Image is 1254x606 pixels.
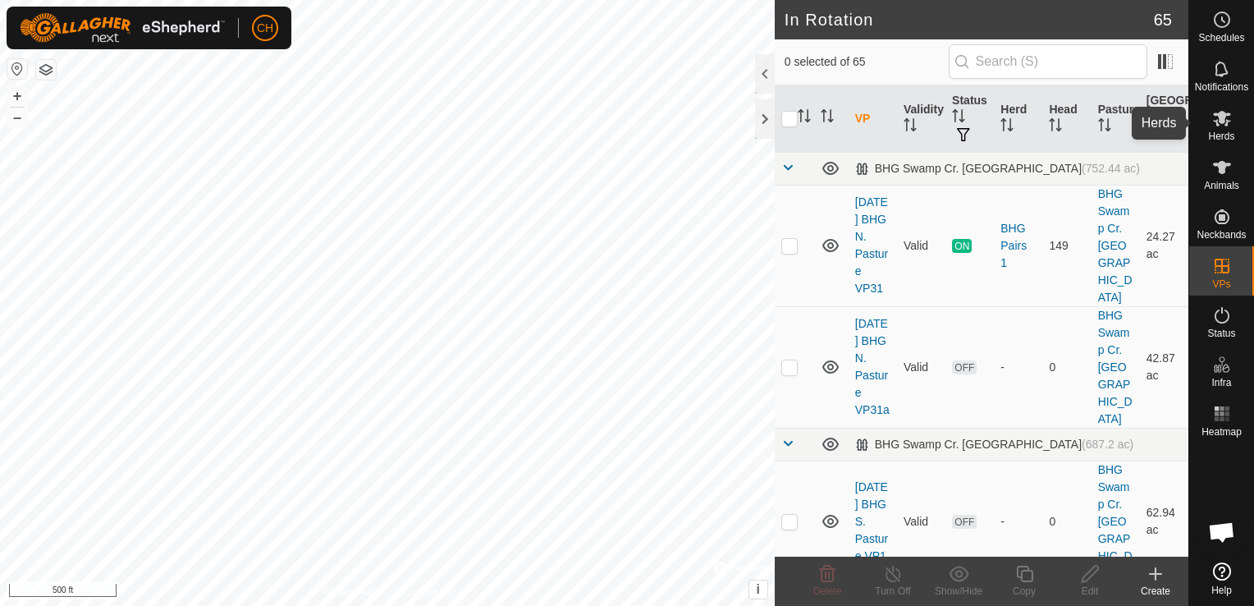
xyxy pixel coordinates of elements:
span: Heatmap [1201,427,1242,437]
th: [GEOGRAPHIC_DATA] Area [1140,85,1188,153]
a: BHG Swamp Cr. [GEOGRAPHIC_DATA] [1098,309,1133,425]
p-sorticon: Activate to sort [1000,121,1014,134]
th: Herd [994,85,1042,153]
h2: In Rotation [785,10,1154,30]
button: – [7,108,27,127]
a: BHG Swamp Cr. [GEOGRAPHIC_DATA] [1098,187,1133,304]
div: Copy [991,584,1057,599]
div: - [1000,359,1036,376]
div: Edit [1057,584,1123,599]
td: 42.87 ac [1140,306,1188,428]
span: 0 selected of 65 [785,53,949,71]
div: BHG Pairs 1 [1000,220,1036,272]
div: BHG Swamp Cr. [GEOGRAPHIC_DATA] [855,162,1140,176]
a: BHG Swamp Cr. [GEOGRAPHIC_DATA] [1098,463,1133,580]
td: 62.94 ac [1140,461,1188,582]
button: Reset Map [7,59,27,79]
span: CH [257,20,273,37]
span: (752.44 ac) [1082,162,1140,175]
td: Valid [897,306,945,428]
div: Create [1123,584,1188,599]
a: Contact Us [404,585,452,599]
td: 24.27 ac [1140,185,1188,306]
th: VP [849,85,897,153]
span: (687.2 ac) [1082,438,1133,451]
span: Animals [1204,181,1239,191]
th: Pasture [1092,85,1140,153]
p-sorticon: Activate to sort [1146,129,1160,142]
p-sorticon: Activate to sort [1098,121,1111,134]
img: Gallagher Logo [20,13,225,43]
button: Map Layers [36,60,56,80]
p-sorticon: Activate to sort [798,112,811,125]
span: i [757,582,760,596]
span: Status [1207,328,1235,338]
a: [DATE] BHG N. Pasture VP31a [855,317,890,416]
a: [DATE] BHG S. Pasture VP1 [855,480,888,562]
td: 0 [1042,306,1091,428]
a: Help [1189,556,1254,602]
button: i [749,581,767,599]
span: Herds [1208,131,1234,141]
span: OFF [952,515,977,529]
a: Privacy Policy [323,585,384,599]
span: Notifications [1195,82,1248,92]
p-sorticon: Activate to sort [904,121,917,134]
div: BHG Swamp Cr. [GEOGRAPHIC_DATA] [855,438,1133,452]
span: Infra [1211,378,1231,388]
span: Help [1211,585,1232,595]
div: Open chat [1197,507,1247,557]
span: VPs [1212,279,1230,289]
td: Valid [897,185,945,306]
p-sorticon: Activate to sort [1049,121,1062,134]
span: Delete [813,585,842,597]
th: Validity [897,85,945,153]
div: Turn Off [860,584,926,599]
td: 149 [1042,185,1091,306]
span: 65 [1154,7,1172,32]
span: Schedules [1198,33,1244,43]
div: Show/Hide [926,584,991,599]
button: + [7,86,27,106]
div: - [1000,513,1036,530]
td: 0 [1042,461,1091,582]
span: OFF [952,360,977,374]
a: [DATE] BHG N. Pasture VP31 [855,195,888,295]
p-sorticon: Activate to sort [952,112,965,125]
td: Valid [897,461,945,582]
p-sorticon: Activate to sort [821,112,834,125]
span: ON [952,239,972,253]
th: Head [1042,85,1091,153]
th: Status [945,85,994,153]
input: Search (S) [949,44,1147,79]
span: Neckbands [1197,230,1246,240]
